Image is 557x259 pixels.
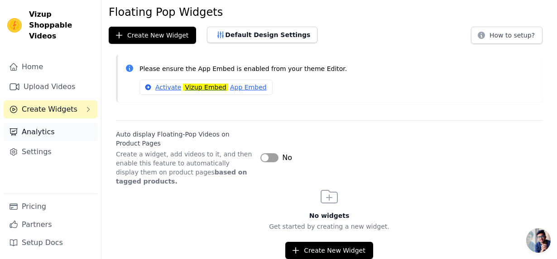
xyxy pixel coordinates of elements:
[101,222,557,231] p: Get started by creating a new widget.
[526,228,551,253] div: Open chat
[109,27,196,44] button: Create New Widget
[22,104,77,115] span: Create Widgets
[4,216,97,234] a: Partners
[4,100,97,118] button: Create Widgets
[101,211,557,220] h3: No widgets
[183,84,228,91] mark: Vizup Embed
[207,27,317,43] button: Default Design Settings
[471,27,543,44] button: How to setup?
[29,9,94,42] span: Vizup Shoppable Videos
[4,58,97,76] a: Home
[4,143,97,161] a: Settings
[282,152,292,163] span: No
[260,152,292,163] button: No
[4,234,97,252] a: Setup Docs
[109,5,550,19] h1: Floating Pop Widgets
[116,150,253,186] p: Create a widget, add videos to it, and then enable this feature to automatically display them on ...
[285,242,373,259] button: Create New Widget
[139,80,273,95] a: ActivateVizup EmbedApp Embed
[4,123,97,141] a: Analytics
[471,33,543,42] a: How to setup?
[4,78,97,96] a: Upload Videos
[139,64,535,74] p: Please ensure the App Embed is enabled from your theme Editor.
[4,198,97,216] a: Pricing
[116,130,253,148] label: Auto display Floating-Pop Videos on Product Pages
[7,18,22,33] img: Vizup
[116,169,247,185] strong: based on tagged products.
